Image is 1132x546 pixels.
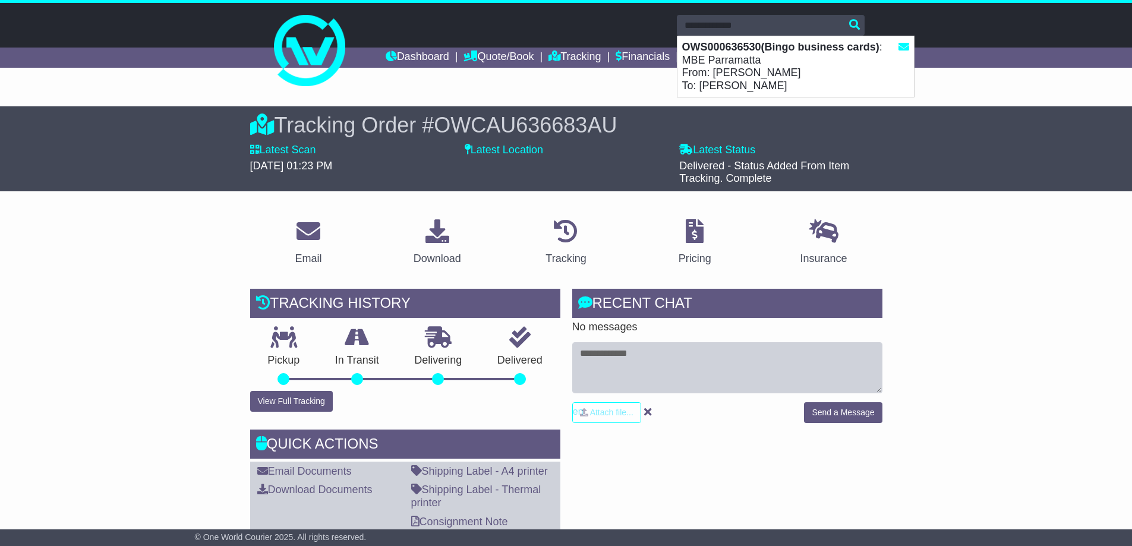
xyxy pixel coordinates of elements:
div: : MBE Parramatta From: [PERSON_NAME] To: [PERSON_NAME] [677,36,914,97]
div: Tracking history [250,289,560,321]
label: Latest Status [679,144,755,157]
a: Email [287,215,329,271]
div: Download [414,251,461,267]
div: RECENT CHAT [572,289,882,321]
div: Insurance [800,251,847,267]
p: Delivering [397,354,480,367]
a: Consignment Note [411,516,508,528]
strong: OWS000636530(Bingo business cards) [682,41,879,53]
span: Delivered - Status Added From Item Tracking. Complete [679,160,849,185]
p: No messages [572,321,882,334]
a: Pricing [671,215,719,271]
button: View Full Tracking [250,391,333,412]
a: Tracking [538,215,594,271]
a: Email Documents [257,465,352,477]
div: Email [295,251,321,267]
a: Quote/Book [463,48,534,68]
p: In Transit [317,354,397,367]
label: Latest Scan [250,144,316,157]
div: Pricing [679,251,711,267]
a: Shipping Label - A4 printer [411,465,548,477]
label: Latest Location [465,144,543,157]
span: © One World Courier 2025. All rights reserved. [195,532,367,542]
a: Download Documents [257,484,373,495]
a: Tracking [548,48,601,68]
a: Insurance [793,215,855,271]
a: Dashboard [386,48,449,68]
span: [DATE] 01:23 PM [250,160,333,172]
p: Pickup [250,354,318,367]
a: Financials [616,48,670,68]
a: Download [406,215,469,271]
a: Shipping Label - Thermal printer [411,484,541,509]
div: Tracking Order # [250,112,882,138]
div: Tracking [545,251,586,267]
div: Quick Actions [250,430,560,462]
p: Delivered [480,354,560,367]
button: Send a Message [804,402,882,423]
span: OWCAU636683AU [434,113,617,137]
